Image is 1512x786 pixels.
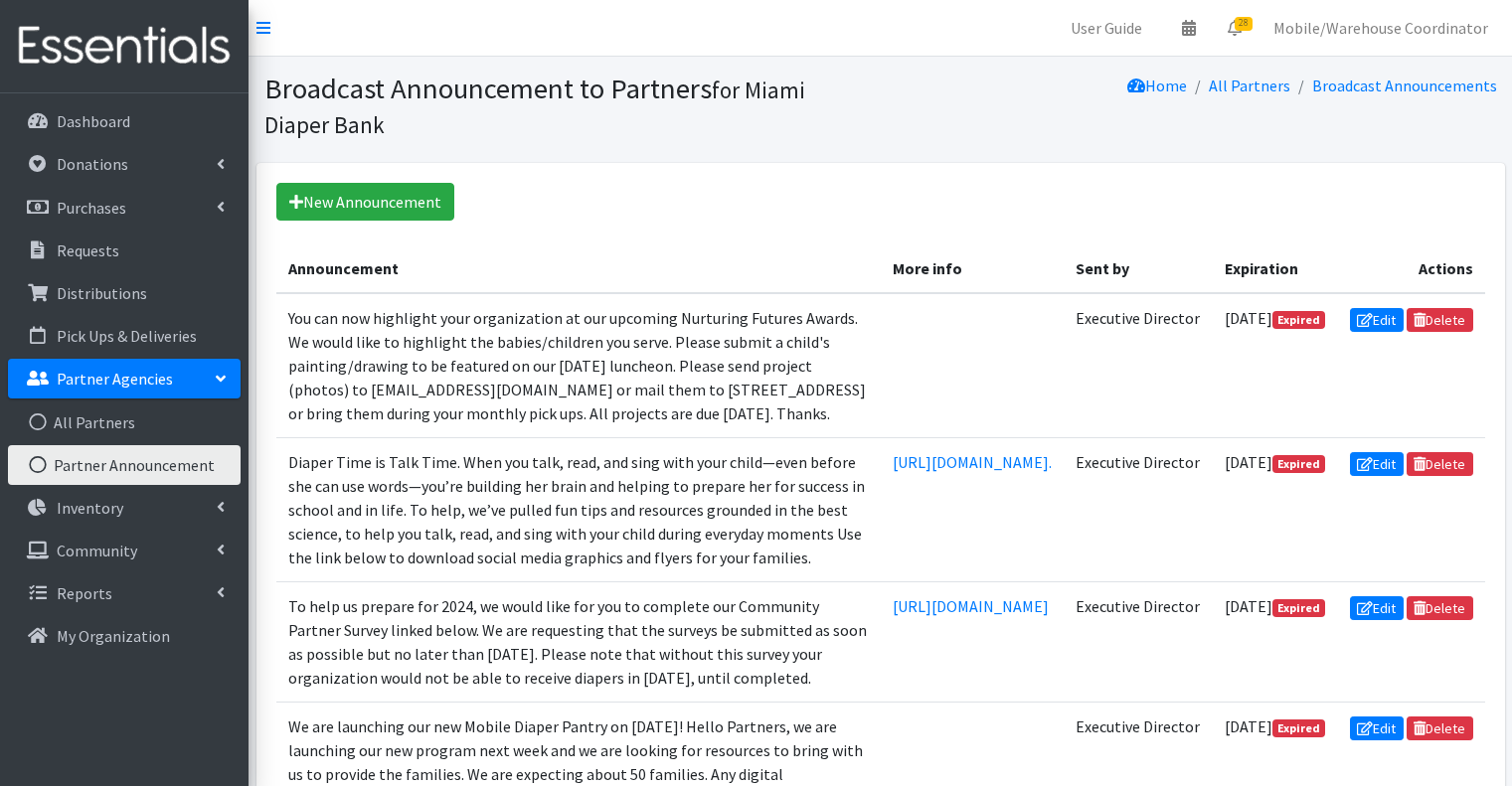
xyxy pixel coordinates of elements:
th: Sent by [1064,244,1213,293]
span: Expired [1272,719,1325,737]
a: Requests [8,231,241,270]
span: Expired [1272,311,1325,329]
p: Purchases [57,198,126,218]
a: [URL][DOMAIN_NAME]. [893,452,1052,472]
p: Donations [57,154,128,174]
a: Edit [1350,596,1404,620]
span: Expired [1272,455,1325,473]
td: [DATE] [1213,293,1337,438]
a: Partner Agencies [8,359,241,398]
img: HumanEssentials [8,13,241,79]
a: Mobile/Warehouse Coordinator [1258,8,1504,48]
a: Pick Ups & Deliveries [8,316,241,356]
a: Inventory [8,488,241,528]
p: My Organization [57,626,170,646]
a: Edit [1350,716,1404,740]
td: Diaper Time is Talk Time. When you talk, read, and sing with your child—even before she can use w... [276,438,881,582]
td: [DATE] [1213,582,1337,703]
th: Announcement [276,244,881,293]
th: Expiration [1213,244,1337,293]
a: Purchases [8,188,241,228]
a: Distributions [8,273,241,313]
td: [DATE] [1213,438,1337,582]
span: Expired [1272,599,1325,617]
a: Delete [1407,452,1473,476]
a: Dashboard [8,101,241,141]
a: Reports [8,573,241,613]
a: Broadcast Announcements [1312,76,1497,95]
a: Delete [1407,716,1473,740]
th: More info [881,244,1065,293]
a: Partner Announcement [8,445,241,485]
a: User Guide [1055,8,1158,48]
a: 28 [1212,8,1258,48]
a: My Organization [8,616,241,656]
p: Partner Agencies [57,369,173,389]
p: Inventory [57,498,123,518]
p: Reports [57,583,112,603]
a: Delete [1407,308,1473,332]
a: Community [8,531,241,570]
p: Dashboard [57,111,130,131]
a: Edit [1350,308,1404,332]
a: All Partners [8,402,241,442]
td: Executive Director [1064,438,1213,582]
p: Pick Ups & Deliveries [57,326,197,346]
a: Donations [8,144,241,184]
a: All Partners [1209,76,1290,95]
p: Distributions [57,283,147,303]
a: [URL][DOMAIN_NAME] [893,596,1049,616]
small: for Miami Diaper Bank [264,76,805,139]
td: You can now highlight your organization at our upcoming Nurturing Futures Awards. We would like t... [276,293,881,438]
h1: Broadcast Announcement to Partners [264,72,874,140]
th: Actions [1337,244,1484,293]
a: Edit [1350,452,1404,476]
p: Community [57,541,137,560]
td: To help us prepare for 2024, we would like for you to complete our Community Partner Survey linke... [276,582,881,703]
td: Executive Director [1064,293,1213,438]
span: 28 [1235,17,1253,31]
a: Delete [1407,596,1473,620]
a: New Announcement [276,183,454,221]
td: Executive Director [1064,582,1213,703]
p: Requests [57,240,119,260]
a: Home [1127,76,1187,95]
